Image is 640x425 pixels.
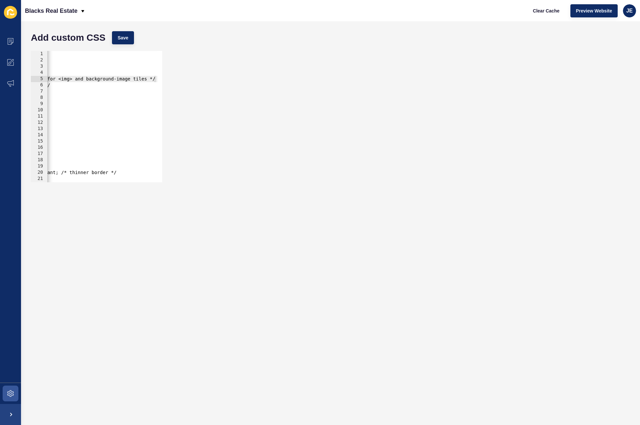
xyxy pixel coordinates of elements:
[118,34,128,41] span: Save
[112,31,134,44] button: Save
[31,126,47,132] div: 13
[31,82,47,88] div: 6
[31,120,47,126] div: 12
[31,151,47,157] div: 17
[31,101,47,107] div: 9
[31,163,47,169] div: 19
[31,57,47,63] div: 2
[31,34,105,41] h1: Add custom CSS
[31,76,47,82] div: 5
[31,113,47,120] div: 11
[576,8,612,14] span: Preview Website
[527,4,565,17] button: Clear Cache
[31,70,47,76] div: 4
[25,3,77,19] p: Blacks Real Estate
[31,176,47,182] div: 21
[31,138,47,145] div: 15
[31,95,47,101] div: 8
[533,8,560,14] span: Clear Cache
[31,51,47,57] div: 1
[31,145,47,151] div: 16
[570,4,618,17] button: Preview Website
[31,63,47,70] div: 3
[31,107,47,113] div: 10
[626,8,633,14] span: JE
[31,132,47,138] div: 14
[31,169,47,176] div: 20
[31,88,47,95] div: 7
[31,182,47,188] div: 22
[31,157,47,163] div: 18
